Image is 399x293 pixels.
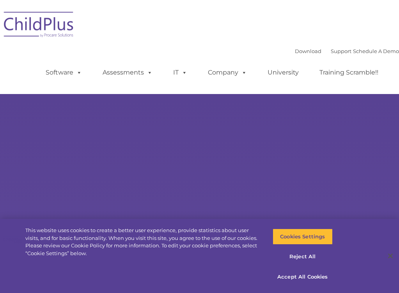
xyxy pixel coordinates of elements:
[295,48,399,54] font: |
[273,249,332,265] button: Reject All
[295,48,321,54] a: Download
[331,48,351,54] a: Support
[200,65,255,80] a: Company
[353,48,399,54] a: Schedule A Demo
[25,227,261,257] div: This website uses cookies to create a better user experience, provide statistics about user visit...
[273,229,332,245] button: Cookies Settings
[38,65,90,80] a: Software
[95,65,160,80] a: Assessments
[260,65,307,80] a: University
[273,269,332,285] button: Accept All Cookies
[165,65,195,80] a: IT
[312,65,386,80] a: Training Scramble!!
[382,247,399,265] button: Close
